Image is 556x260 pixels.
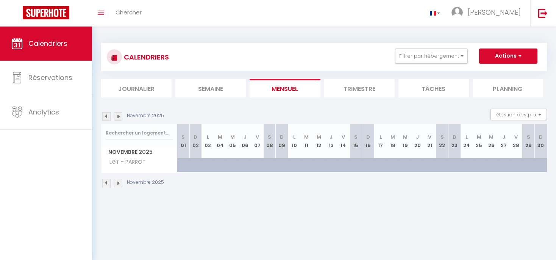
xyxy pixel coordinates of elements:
[477,133,481,141] abbr: M
[399,124,411,158] th: 19
[207,133,209,141] abbr: L
[28,107,59,117] span: Analytics
[293,133,295,141] abbr: L
[395,49,468,64] button: Filtrer par hébergement
[366,133,370,141] abbr: D
[268,133,271,141] abbr: S
[428,133,431,141] abbr: V
[230,133,235,141] abbr: M
[325,124,337,158] th: 13
[380,133,382,141] abbr: L
[473,79,543,97] li: Planning
[189,124,202,158] th: 02
[23,6,69,19] img: Super Booking
[122,49,169,66] h3: CALENDRIERS
[276,124,288,158] th: 09
[175,79,246,97] li: Semaine
[362,124,375,158] th: 16
[479,49,537,64] button: Actions
[461,124,473,158] th: 24
[473,124,486,158] th: 25
[527,133,530,141] abbr: S
[194,133,197,141] abbr: D
[436,124,448,158] th: 22
[448,124,461,158] th: 23
[468,8,521,17] span: [PERSON_NAME]
[127,112,164,119] p: Novembre 2025
[28,39,67,48] span: Calendriers
[398,79,469,97] li: Tâches
[416,133,419,141] abbr: J
[6,3,29,26] button: Ouvrir le widget de chat LiveChat
[510,124,522,158] th: 28
[280,133,284,141] abbr: D
[324,79,395,97] li: Trimestre
[465,133,468,141] abbr: L
[127,179,164,186] p: Novembre 2025
[514,133,518,141] abbr: V
[423,124,436,158] th: 21
[288,124,300,158] th: 10
[539,133,543,141] abbr: D
[251,124,264,158] th: 07
[411,124,424,158] th: 20
[304,133,309,141] abbr: M
[103,158,148,166] span: LGT - PARROT
[330,133,333,141] abbr: J
[202,124,214,158] th: 03
[313,124,325,158] th: 12
[440,133,444,141] abbr: S
[374,124,387,158] th: 17
[390,133,395,141] abbr: M
[244,133,247,141] abbr: J
[337,124,350,158] th: 14
[300,124,313,158] th: 11
[498,124,510,158] th: 27
[403,133,408,141] abbr: M
[522,124,535,158] th: 29
[101,79,172,97] li: Journalier
[387,124,399,158] th: 18
[502,133,505,141] abbr: J
[489,133,494,141] abbr: M
[354,133,358,141] abbr: S
[451,7,463,18] img: ...
[214,124,226,158] th: 04
[106,126,173,140] input: Rechercher un logement...
[534,124,547,158] th: 30
[116,8,142,16] span: Chercher
[181,133,185,141] abbr: S
[490,109,547,120] button: Gestion des prix
[177,124,190,158] th: 01
[538,8,548,18] img: logout
[28,73,72,82] span: Réservations
[218,133,222,141] abbr: M
[317,133,321,141] abbr: M
[256,133,259,141] abbr: V
[239,124,251,158] th: 06
[342,133,345,141] abbr: V
[263,124,276,158] th: 08
[485,124,498,158] th: 26
[226,124,239,158] th: 05
[350,124,362,158] th: 15
[102,147,177,158] span: Novembre 2025
[250,79,320,97] li: Mensuel
[453,133,456,141] abbr: D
